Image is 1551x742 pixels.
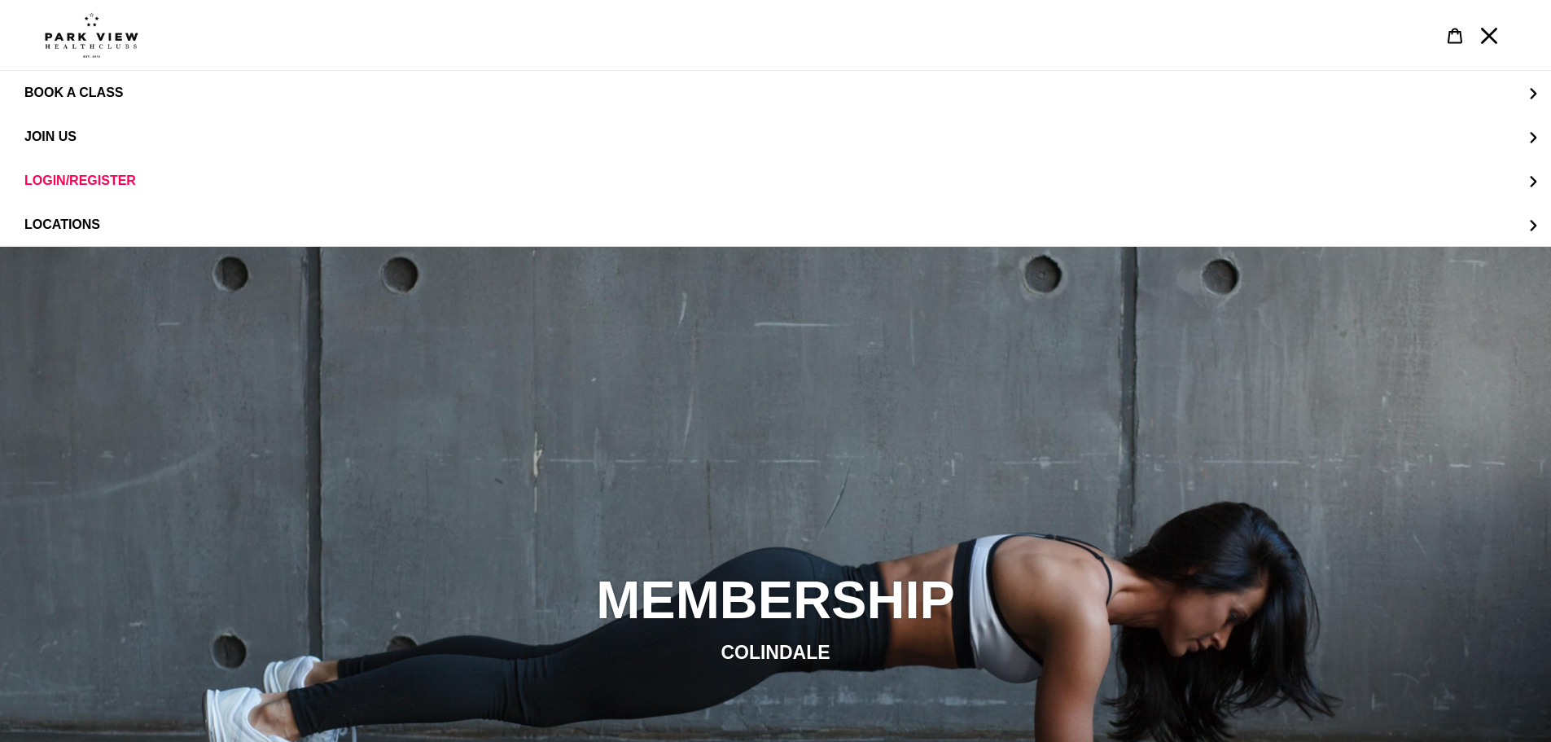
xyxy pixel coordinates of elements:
[721,642,830,663] span: COLINDALE
[24,86,123,100] span: BOOK A CLASS
[24,173,136,188] span: LOGIN/REGISTER
[24,217,100,232] span: LOCATIONS
[1472,18,1506,53] button: Menu
[45,12,138,58] img: Park view health clubs is a gym near you.
[332,569,1220,632] h2: MEMBERSHIP
[24,130,77,143] span: JOIN US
